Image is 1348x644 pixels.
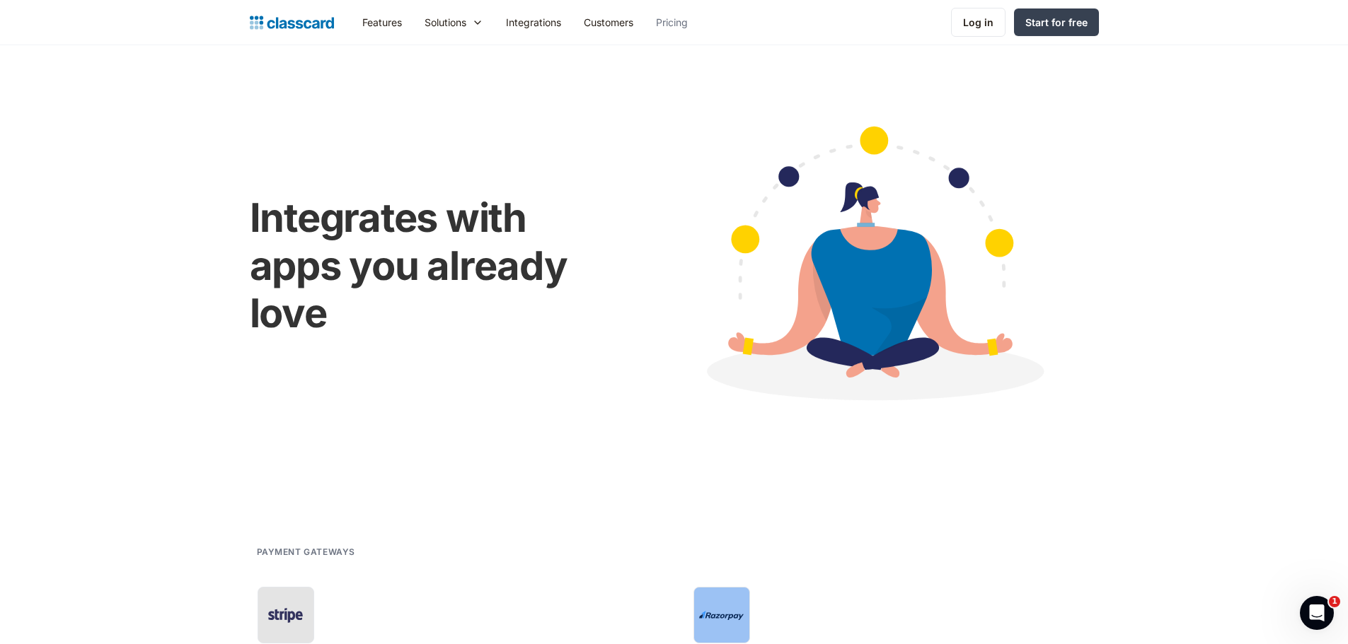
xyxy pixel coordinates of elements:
[1300,596,1334,630] iframe: Intercom live chat
[699,611,744,621] img: Razorpay
[572,6,645,38] a: Customers
[413,6,495,38] div: Solutions
[425,15,466,30] div: Solutions
[645,6,699,38] a: Pricing
[645,99,1099,438] img: Cartoon image showing connected apps
[951,8,1006,37] a: Log in
[263,604,309,626] img: Stripe
[1329,596,1340,607] span: 1
[495,6,572,38] a: Integrations
[257,545,356,558] h2: Payment gateways
[1014,8,1099,36] a: Start for free
[250,13,334,33] a: home
[351,6,413,38] a: Features
[250,194,617,337] h1: Integrates with apps you already love
[1025,15,1088,30] div: Start for free
[963,15,993,30] div: Log in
